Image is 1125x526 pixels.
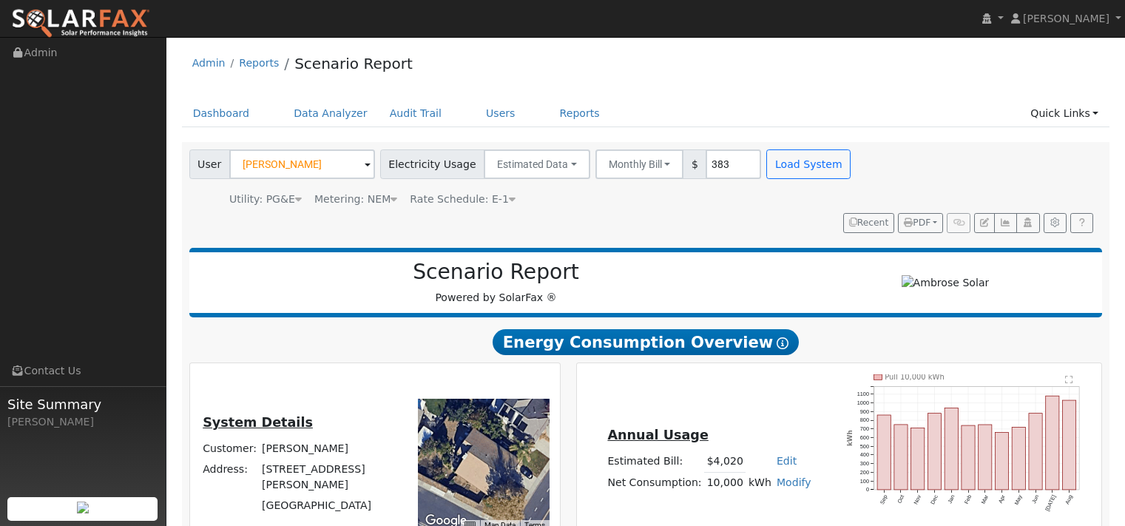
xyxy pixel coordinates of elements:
span: PDF [904,218,930,228]
text: 100 [860,478,869,485]
a: Reports [239,57,279,69]
div: [PERSON_NAME] [7,414,158,430]
rect: onclick="" [877,415,891,490]
rect: onclick="" [1047,396,1060,490]
a: Reports [549,100,611,127]
rect: onclick="" [979,425,993,490]
rect: onclick="" [911,428,925,490]
a: Data Analyzer [283,100,379,127]
td: Estimated Bill: [605,451,704,473]
text: Dec [930,493,940,505]
span: Alias: None [410,193,516,205]
text: Aug [1065,494,1075,506]
text: Feb [964,494,973,505]
span: [PERSON_NAME] [1023,13,1109,24]
text: 700 [860,425,869,432]
a: Audit Trail [379,100,453,127]
text: [DATE] [1045,494,1058,513]
text: 1000 [857,399,869,406]
img: retrieve [77,502,89,513]
span: Site Summary [7,394,158,414]
text: 900 [860,408,869,414]
a: Admin [192,57,226,69]
text: 400 [860,451,869,458]
a: Scenario Report [294,55,413,73]
td: $4,020 [704,451,746,473]
i: Show Help [777,337,788,349]
td: [STREET_ADDRESS][PERSON_NAME] [260,459,398,496]
input: Select a User [229,149,375,179]
span: $ [683,149,706,179]
td: 10,000 [704,472,746,493]
text: Jan [947,494,956,505]
text: 800 [860,417,869,423]
rect: onclick="" [1013,427,1026,490]
h2: Scenario Report [204,260,788,285]
button: Settings [1044,213,1067,234]
u: System Details [203,415,313,430]
td: Net Consumption: [605,472,704,493]
rect: onclick="" [928,413,942,490]
img: SolarFax [11,8,150,39]
img: Ambrose Solar [902,275,990,291]
div: Utility: PG&E [229,192,302,207]
text: Nov [913,493,923,505]
button: Login As [1016,213,1039,234]
div: Powered by SolarFax ® [197,260,796,306]
button: Load System [766,149,851,179]
td: [GEOGRAPHIC_DATA] [260,496,398,516]
text: Apr [998,493,1007,505]
text:  [1066,375,1074,384]
text: Pull 10,000 kWh [885,373,945,381]
text: Oct [896,494,906,505]
td: kWh [746,472,774,493]
text: kWh [847,430,854,446]
a: Modify [777,476,811,488]
rect: onclick="" [1030,413,1043,490]
text: 500 [860,443,869,450]
a: Quick Links [1019,100,1109,127]
div: Metering: NEM [314,192,397,207]
a: Users [475,100,527,127]
button: PDF [898,213,943,234]
rect: onclick="" [894,425,908,490]
a: Help Link [1070,213,1093,234]
u: Annual Usage [607,428,708,442]
button: Recent [843,213,895,234]
text: Sep [879,494,889,506]
td: [PERSON_NAME] [260,439,398,459]
text: Mar [981,493,991,505]
td: Customer: [200,439,260,459]
button: Monthly Bill [595,149,684,179]
td: Address: [200,459,260,496]
span: Electricity Usage [380,149,484,179]
button: Estimated Data [484,149,590,179]
rect: onclick="" [945,408,959,490]
text: 600 [860,434,869,441]
text: 1100 [857,391,869,397]
span: User [189,149,230,179]
text: Jun [1031,494,1041,505]
a: Dashboard [182,100,261,127]
text: 300 [860,460,869,467]
button: Edit User [974,213,995,234]
text: May [1014,493,1024,506]
button: Multi-Series Graph [994,213,1017,234]
text: 200 [860,469,869,476]
rect: onclick="" [1064,400,1077,490]
rect: onclick="" [996,432,1009,490]
a: Edit [777,455,797,467]
rect: onclick="" [962,425,976,490]
span: Energy Consumption Overview [493,329,799,356]
text: 0 [866,486,869,493]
